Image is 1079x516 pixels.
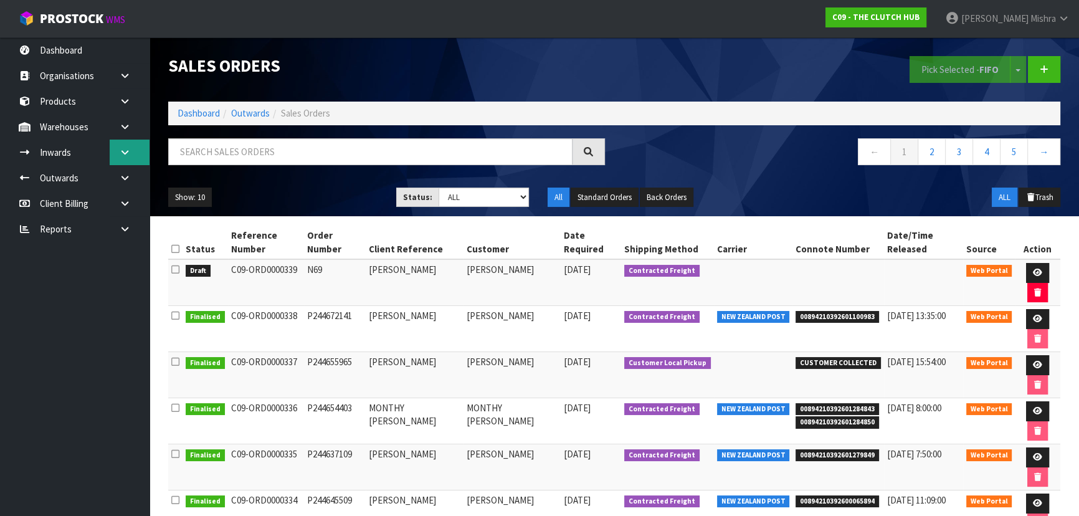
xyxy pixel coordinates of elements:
a: ← [858,138,891,165]
span: [DATE] 13:35:00 [887,310,946,322]
span: Web Portal [966,449,1012,462]
button: Pick Selected -FIFO [910,56,1010,83]
th: Date Required [561,226,622,259]
td: [PERSON_NAME] [366,306,463,352]
th: Source [963,226,1015,259]
span: NEW ZEALAND POST [717,403,790,416]
small: WMS [106,14,125,26]
span: Web Portal [966,495,1012,508]
button: Back Orders [640,188,693,208]
span: [DATE] 11:09:00 [887,494,946,506]
span: [DATE] [564,310,591,322]
span: [DATE] [564,264,591,275]
th: Connote Number [792,226,884,259]
a: 4 [972,138,1001,165]
td: N69 [304,259,366,306]
a: 1 [890,138,918,165]
nav: Page navigation [624,138,1060,169]
span: [DATE] 8:00:00 [887,402,941,414]
a: 3 [945,138,973,165]
span: [DATE] [564,494,591,506]
span: Draft [186,265,211,277]
td: [PERSON_NAME] [463,306,560,352]
span: ProStock [40,11,103,27]
span: Finalised [186,495,225,508]
td: C09-ORD0000336 [228,398,304,444]
span: 00894210392601284850 [796,416,879,429]
span: NEW ZEALAND POST [717,449,790,462]
span: 00894210392601284843 [796,403,879,416]
span: Mishra [1030,12,1056,24]
span: [PERSON_NAME] [961,12,1029,24]
td: C09-ORD0000335 [228,444,304,490]
span: 00894210392601100983 [796,311,879,323]
button: Trash [1019,188,1060,208]
a: Dashboard [178,107,220,119]
span: Contracted Freight [624,449,700,462]
span: Web Portal [966,357,1012,370]
td: [PERSON_NAME] [463,259,560,306]
th: Date/Time Released [884,226,963,259]
td: [PERSON_NAME] [366,259,463,306]
input: Search sales orders [168,138,573,165]
span: Finalised [186,311,225,323]
button: All [548,188,569,208]
span: NEW ZEALAND POST [717,311,790,323]
td: MONTHY [PERSON_NAME] [366,398,463,444]
strong: C09 - THE CLUTCH HUB [832,12,920,22]
span: CUSTOMER COLLECTED [796,357,881,370]
span: [DATE] [564,448,591,460]
h1: Sales Orders [168,56,605,75]
th: Client Reference [366,226,463,259]
a: → [1027,138,1060,165]
th: Status [183,226,228,259]
span: Web Portal [966,265,1012,277]
span: Contracted Freight [624,403,700,416]
a: 2 [918,138,946,165]
td: P244655965 [304,352,366,398]
td: [PERSON_NAME] [463,444,560,490]
th: Reference Number [228,226,304,259]
td: P244637109 [304,444,366,490]
th: Shipping Method [621,226,714,259]
td: P244672141 [304,306,366,352]
button: Standard Orders [571,188,639,208]
span: Web Portal [966,311,1012,323]
span: [DATE] [564,402,591,414]
span: Finalised [186,449,225,462]
th: Carrier [714,226,793,259]
button: Show: 10 [168,188,212,208]
a: C09 - THE CLUTCH HUB [825,7,926,27]
span: [DATE] [564,356,591,368]
span: Sales Orders [281,107,330,119]
td: C09-ORD0000338 [228,306,304,352]
img: cube-alt.png [19,11,34,26]
span: 00894210392601279849 [796,449,879,462]
td: [PERSON_NAME] [463,352,560,398]
span: Finalised [186,357,225,370]
a: Outwards [231,107,270,119]
strong: Status: [403,192,432,203]
th: Order Number [304,226,366,259]
td: C09-ORD0000339 [228,259,304,306]
strong: FIFO [979,64,999,75]
td: MONTHY [PERSON_NAME] [463,398,560,444]
td: [PERSON_NAME] [366,444,463,490]
th: Customer [463,226,560,259]
td: P244654403 [304,398,366,444]
span: [DATE] 7:50:00 [887,448,941,460]
th: Action [1015,226,1060,259]
span: Web Portal [966,403,1012,416]
a: 5 [1000,138,1028,165]
span: Customer Local Pickup [624,357,711,370]
span: Contracted Freight [624,495,700,508]
td: C09-ORD0000337 [228,352,304,398]
span: [DATE] 15:54:00 [887,356,946,368]
button: ALL [992,188,1017,208]
span: NEW ZEALAND POST [717,495,790,508]
span: Finalised [186,403,225,416]
span: Contracted Freight [624,311,700,323]
span: 00894210392600065894 [796,495,879,508]
span: Contracted Freight [624,265,700,277]
td: [PERSON_NAME] [366,352,463,398]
